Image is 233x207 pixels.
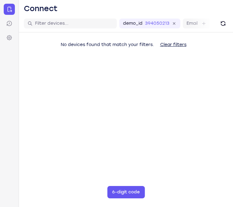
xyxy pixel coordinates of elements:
[107,186,145,198] button: 6-digit code
[218,19,228,28] button: Refresh
[187,20,198,27] label: Email
[4,18,15,29] a: Sessions
[61,42,154,47] span: No devices found that match your filters.
[4,4,15,15] a: Connect
[24,4,58,14] h1: Connect
[123,20,143,27] label: demo_id
[35,20,113,27] input: Filter devices...
[155,39,191,51] button: Clear filters
[4,32,15,43] a: Settings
